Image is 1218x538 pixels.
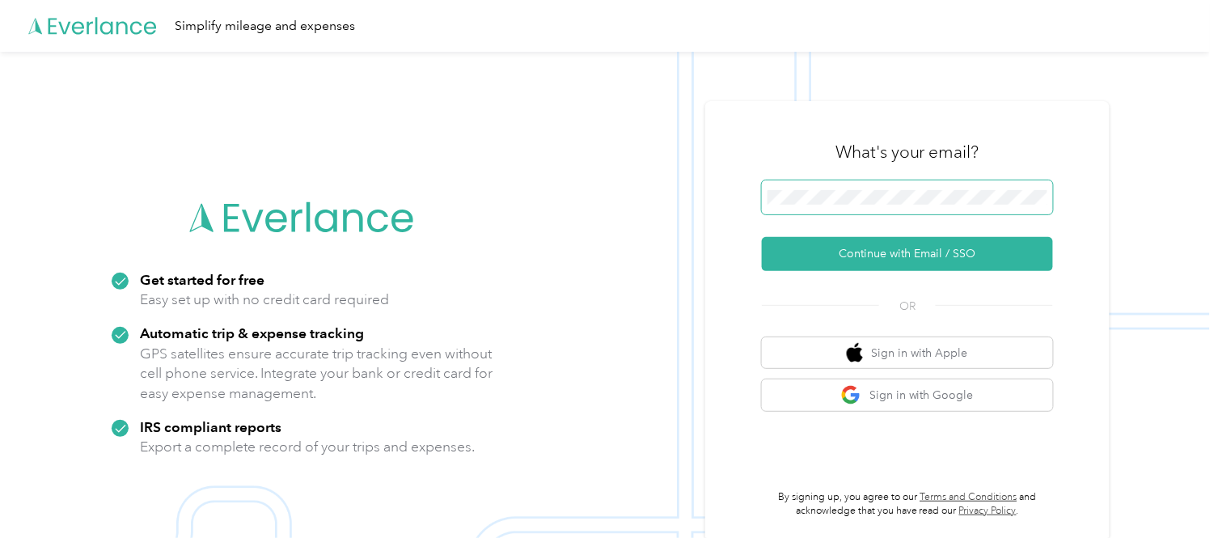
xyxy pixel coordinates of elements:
[920,491,1017,503] a: Terms and Conditions
[140,324,364,341] strong: Automatic trip & expense tracking
[762,490,1053,519] p: By signing up, you agree to our and acknowledge that you have read our .
[762,379,1053,411] button: google logoSign in with Google
[140,290,389,310] p: Easy set up with no credit card required
[175,16,355,36] div: Simplify mileage and expenses
[762,237,1053,271] button: Continue with Email / SSO
[841,385,861,405] img: google logo
[140,344,493,404] p: GPS satellites ensure accurate trip tracking even without cell phone service. Integrate your bank...
[835,141,979,163] h3: What's your email?
[879,298,936,315] span: OR
[762,337,1053,369] button: apple logoSign in with Apple
[847,343,863,363] img: apple logo
[140,418,281,435] strong: IRS compliant reports
[140,271,264,288] strong: Get started for free
[959,505,1017,517] a: Privacy Policy
[140,437,475,457] p: Export a complete record of your trips and expenses.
